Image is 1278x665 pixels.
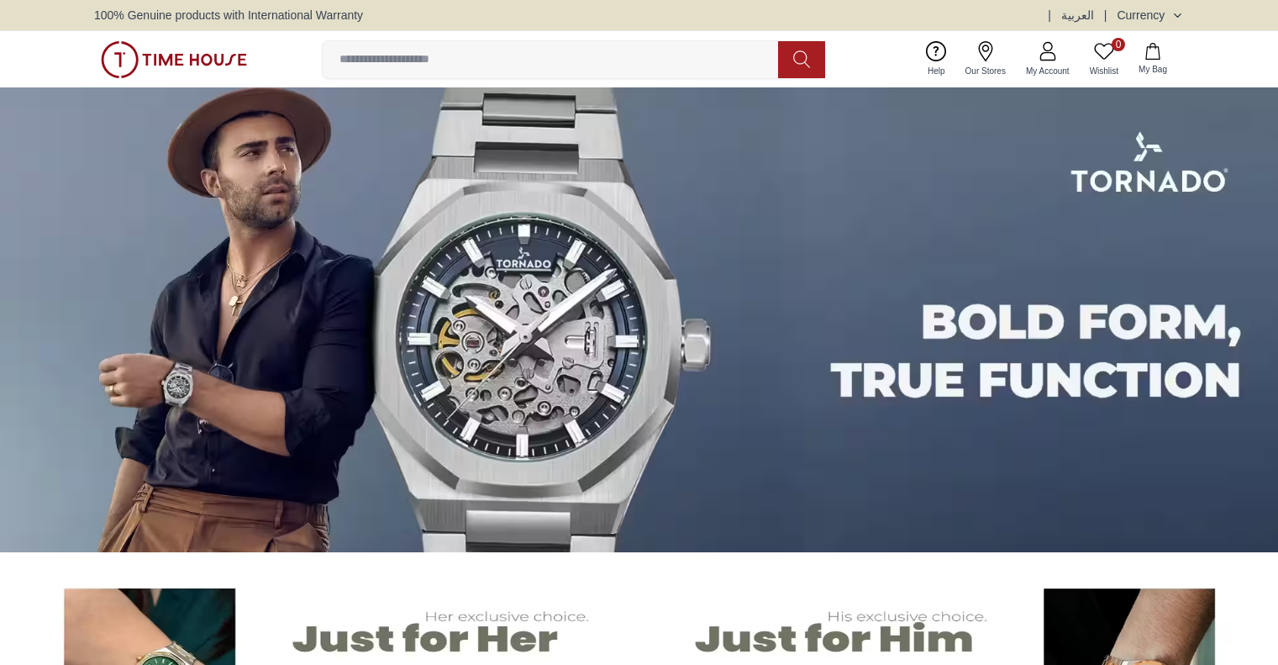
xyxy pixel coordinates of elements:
span: 100% Genuine products with International Warranty [94,7,363,24]
span: Help [921,65,952,77]
img: ... [101,41,247,78]
button: العربية [1061,7,1094,24]
a: 0Wishlist [1080,38,1128,81]
span: Our Stores [959,65,1012,77]
a: Our Stores [955,38,1016,81]
span: 0 [1112,38,1125,51]
span: | [1048,7,1051,24]
a: Help [918,38,955,81]
button: My Bag [1128,40,1177,79]
span: My Account [1019,65,1076,77]
span: | [1104,7,1107,24]
span: My Bag [1132,63,1174,76]
span: Wishlist [1083,65,1125,77]
div: Currency [1117,7,1171,24]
